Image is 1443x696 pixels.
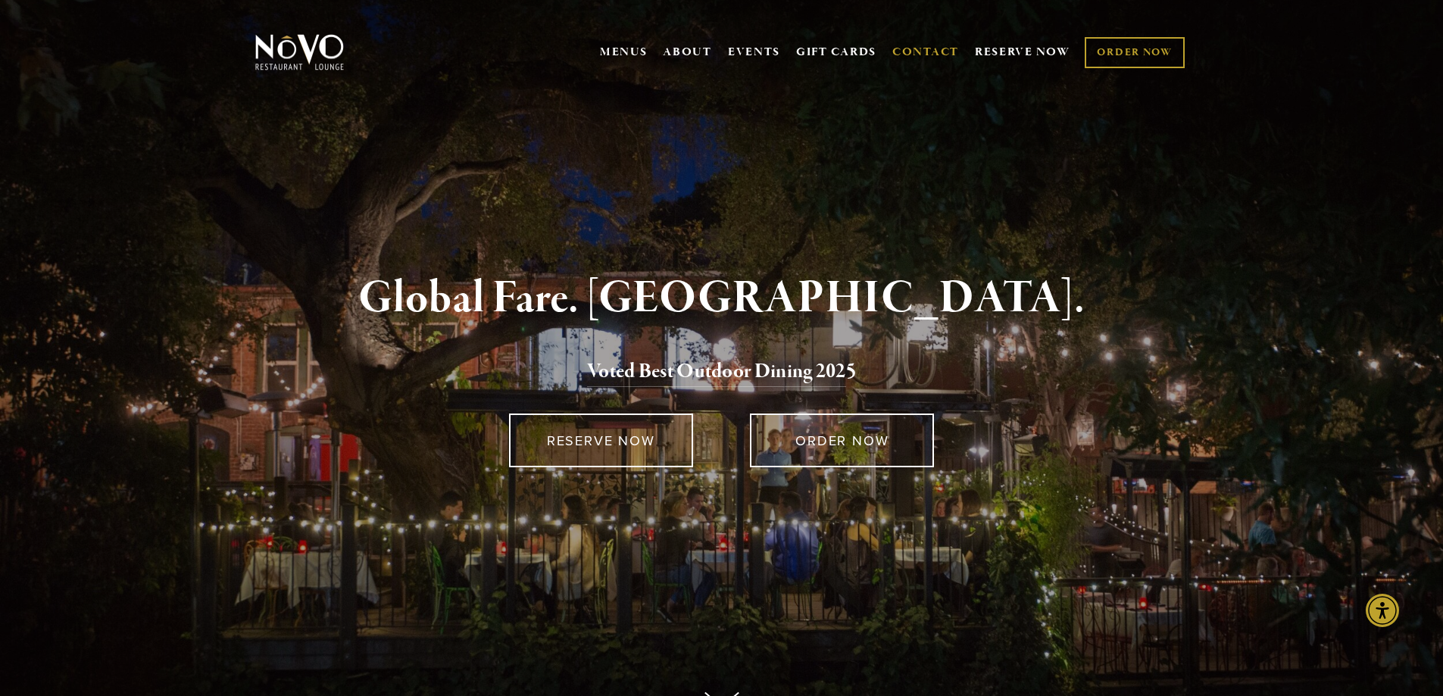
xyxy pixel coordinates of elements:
[796,38,876,67] a: GIFT CARDS
[892,38,959,67] a: CONTACT
[750,414,934,467] a: ORDER NOW
[663,45,712,60] a: ABOUT
[509,414,693,467] a: RESERVE NOW
[252,33,347,71] img: Novo Restaurant &amp; Lounge
[1085,37,1184,68] a: ORDER NOW
[587,358,846,387] a: Voted Best Outdoor Dining 202
[1366,594,1399,627] div: Accessibility Menu
[600,45,648,60] a: MENUS
[728,45,780,60] a: EVENTS
[280,356,1163,388] h2: 5
[975,38,1070,67] a: RESERVE NOW
[358,270,1085,327] strong: Global Fare. [GEOGRAPHIC_DATA].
